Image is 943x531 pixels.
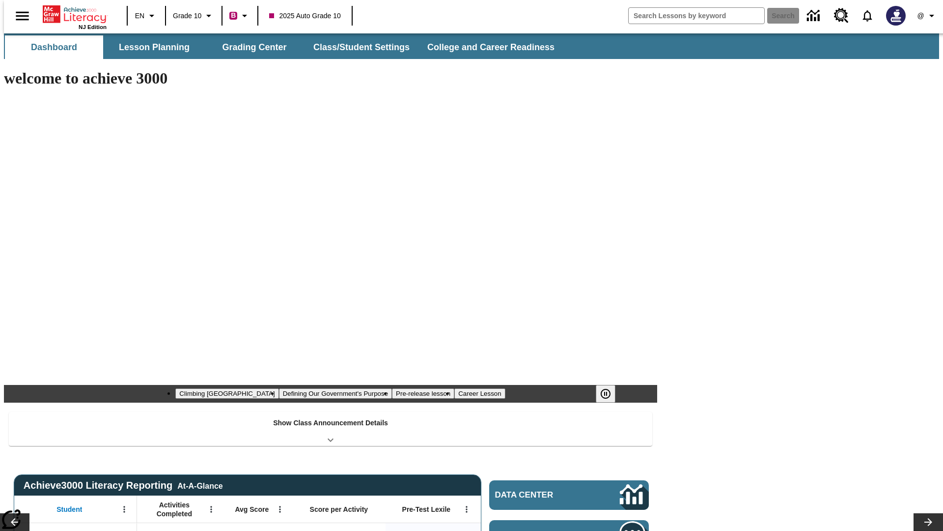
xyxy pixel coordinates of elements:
button: Slide 3 Pre-release lesson [392,388,454,399]
button: Grading Center [205,35,304,59]
a: Notifications [855,3,880,29]
button: College and Career Readiness [419,35,562,59]
button: Dashboard [5,35,103,59]
button: Grade: Grade 10, Select a grade [169,7,219,25]
div: SubNavbar [4,35,563,59]
a: Data Center [489,480,649,510]
button: Lesson Planning [105,35,203,59]
span: Data Center [495,490,587,500]
span: Pre-Test Lexile [402,505,451,514]
button: Slide 2 Defining Our Government's Purpose [279,388,392,399]
button: Boost Class color is violet red. Change class color [225,7,254,25]
a: Data Center [801,2,828,29]
div: SubNavbar [4,33,939,59]
span: Activities Completed [142,501,207,518]
span: B [231,9,236,22]
div: Home [43,3,107,30]
button: Slide 1 Climbing Mount Tai [175,388,278,399]
button: Profile/Settings [912,7,943,25]
h1: welcome to achieve 3000 [4,69,657,88]
button: Class/Student Settings [305,35,417,59]
button: Open side menu [8,1,37,30]
button: Language: EN, Select a language [131,7,162,25]
input: search field [629,8,764,24]
div: Show Class Announcement Details [9,412,652,446]
a: Resource Center, Will open in new tab [828,2,855,29]
span: 2025 Auto Grade 10 [269,11,340,21]
button: Select a new avatar [880,3,912,29]
button: Lesson carousel, Next [914,513,943,531]
span: Score per Activity [310,505,368,514]
button: Open Menu [204,502,219,517]
span: @ [917,11,924,21]
button: Slide 4 Career Lesson [454,388,505,399]
div: At-A-Glance [177,480,222,491]
button: Pause [596,385,615,403]
span: Grade 10 [173,11,201,21]
span: Avg Score [235,505,269,514]
img: Avatar [886,6,906,26]
div: Pause [596,385,625,403]
p: Show Class Announcement Details [273,418,388,428]
span: Student [56,505,82,514]
span: Achieve3000 Literacy Reporting [24,480,223,491]
button: Open Menu [117,502,132,517]
span: NJ Edition [79,24,107,30]
button: Open Menu [273,502,287,517]
span: EN [135,11,144,21]
a: Home [43,4,107,24]
button: Open Menu [459,502,474,517]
